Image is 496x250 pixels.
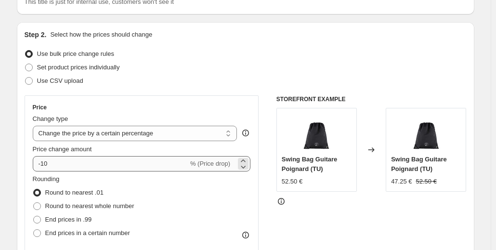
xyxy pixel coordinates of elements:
[416,177,437,186] strike: 52.50 €
[391,156,447,172] span: Swing Bag Guitare Poignard (TU)
[33,115,68,122] span: Change type
[297,113,336,152] img: psaeh-h62142lzz_02_1602173092_1a9af758-8838-494b-8074-29141d2e4978_80x.jpg
[282,177,302,186] div: 52.50 €
[407,113,445,152] img: psaeh-h62142lzz_02_1602173092_1a9af758-8838-494b-8074-29141d2e4978_80x.jpg
[37,64,120,71] span: Set product prices individually
[37,77,83,84] span: Use CSV upload
[37,50,114,57] span: Use bulk price change rules
[45,202,134,210] span: Round to nearest whole number
[241,128,250,138] div: help
[276,95,467,103] h6: STOREFRONT EXAMPLE
[33,175,60,183] span: Rounding
[25,30,47,39] h2: Step 2.
[282,156,338,172] span: Swing Bag Guitare Poignard (TU)
[50,30,152,39] p: Select how the prices should change
[45,229,130,237] span: End prices in a certain number
[33,104,47,111] h3: Price
[33,156,188,171] input: -15
[33,145,92,153] span: Price change amount
[45,189,104,196] span: Round to nearest .01
[391,177,412,186] div: 47.25 €
[190,160,230,167] span: % (Price drop)
[45,216,92,223] span: End prices in .99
